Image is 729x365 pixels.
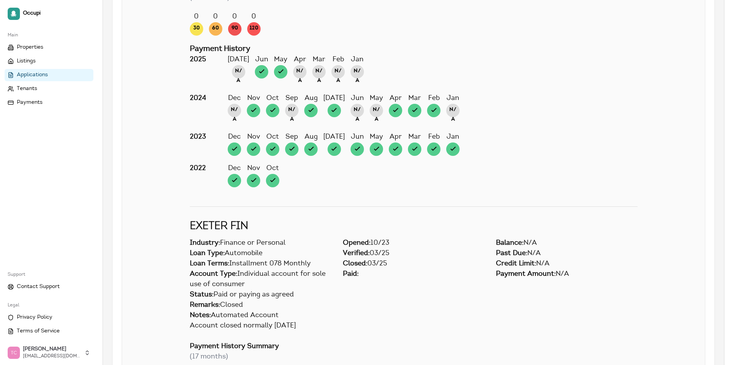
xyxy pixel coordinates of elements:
[17,44,43,51] span: Properties
[285,104,298,117] span: N/A
[5,311,93,324] a: Privacy Policy
[5,55,93,67] a: Listings
[23,346,81,353] span: [PERSON_NAME]
[343,249,484,259] div: 03/25
[228,104,241,117] span: N/A
[266,164,279,174] div: Oct
[190,269,331,290] div: Individual account for sole use of consumer
[496,249,638,259] div: N/A
[408,132,421,142] div: Mar
[5,69,93,81] a: Applications
[5,97,93,109] a: Payments
[23,10,90,17] span: Occupi
[190,134,206,141] strong: 2023
[285,132,298,142] div: Sep
[228,22,241,36] span: 90
[351,55,364,65] div: Jan
[190,240,220,247] span: Industry:
[228,12,241,22] div: 0
[5,29,93,41] div: Main
[190,343,279,350] span: Payment History Summary
[304,93,318,104] div: Aug
[190,259,331,269] div: Installment 078 Monthly
[351,104,364,117] span: N/A
[17,57,36,65] span: Listings
[23,353,81,359] span: [EMAIL_ADDRESS][DOMAIN_NAME]
[293,55,307,65] div: Apr
[496,240,524,247] span: Balance:
[343,250,370,257] span: Verified:
[190,290,638,300] div: Paid or paying as agreed
[351,65,364,79] span: N/A
[427,93,440,104] div: Feb
[427,132,440,142] div: Feb
[190,250,225,257] span: Loan Type:
[247,93,260,104] div: Nov
[343,240,370,247] span: Opened:
[496,259,638,269] div: N/A
[190,45,250,53] span: Payment History
[190,22,203,36] span: 30
[5,344,93,362] button: Trudy Childers[PERSON_NAME][EMAIL_ADDRESS][DOMAIN_NAME]
[8,347,20,359] img: Trudy Childers
[17,283,60,291] span: Contact Support
[255,55,268,65] div: Jun
[228,164,241,174] div: Dec
[266,132,279,142] div: Oct
[190,165,206,172] strong: 2022
[190,260,229,267] span: Loan Terms:
[389,93,402,104] div: Apr
[209,22,222,36] span: 60
[370,104,383,117] span: N/A
[370,132,383,142] div: May
[190,311,638,342] div: Automated Account Account closed normally [DATE]
[17,71,48,79] span: Applications
[190,218,638,234] h2: EXETER FIN
[446,132,460,142] div: Jan
[343,238,484,249] div: 10/23
[17,99,42,106] span: Payments
[190,56,206,63] strong: 2025
[190,238,331,249] div: Finance or Personal
[190,12,203,22] div: 0
[446,93,460,104] div: Jan
[408,93,421,104] div: Mar
[323,132,345,142] div: [DATE]
[343,260,367,267] span: Closed:
[496,269,638,280] div: N/A
[285,93,298,104] div: Sep
[323,93,345,104] div: [DATE]
[293,65,307,79] span: N/A
[228,93,241,104] div: Dec
[343,259,484,269] div: 03/25
[190,291,214,298] span: Status:
[190,300,638,311] div: Closed
[370,93,383,104] div: May
[247,164,260,174] div: Nov
[331,65,345,79] span: N/A
[247,12,261,22] div: 0
[312,65,326,79] span: N/A
[190,312,211,319] span: Notes:
[190,271,237,278] span: Account Type:
[274,55,287,65] div: May
[331,55,345,65] div: Feb
[312,55,326,65] div: Mar
[5,281,93,293] a: Contact Support
[228,132,241,142] div: Dec
[343,271,359,278] span: Paid:
[190,352,638,362] p: (17 months)
[5,299,93,311] div: Legal
[351,132,364,142] div: Jun
[190,249,331,259] div: Automobile
[496,250,527,257] span: Past Due:
[17,314,52,321] span: Privacy Policy
[247,132,260,142] div: Nov
[496,271,556,278] span: Payment Amount:
[5,83,93,95] a: Tenants
[5,5,93,23] a: Occupi
[351,93,364,104] div: Jun
[304,132,318,142] div: Aug
[17,327,60,335] span: Terms of Service
[5,325,93,337] a: Terms of Service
